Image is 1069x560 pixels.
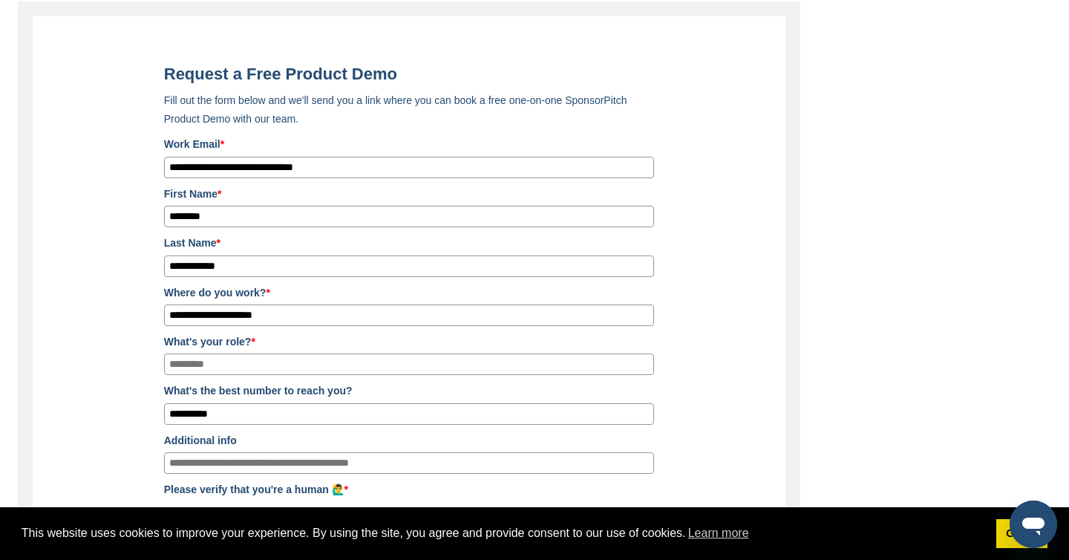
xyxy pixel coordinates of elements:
[164,481,654,498] label: Please verify that you're a human 🙋‍♂️
[996,519,1047,549] a: dismiss cookie message
[1010,501,1057,548] iframe: Button to launch messaging window
[164,65,654,84] title: Request a Free Product Demo
[164,136,654,152] label: Work Email
[22,522,984,544] span: This website uses cookies to improve your experience. By using the site, you agree and provide co...
[164,502,390,560] iframe: reCAPTCHA
[164,235,654,251] label: Last Name
[164,382,654,399] label: What's the best number to reach you?
[164,91,654,128] p: Fill out the form below and we'll send you a link where you can book a free one-on-one SponsorPit...
[164,284,654,301] label: Where do you work?
[164,333,654,350] label: What's your role?
[164,186,654,202] label: First Name
[164,432,654,449] label: Additional info
[686,522,751,544] a: learn more about cookies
